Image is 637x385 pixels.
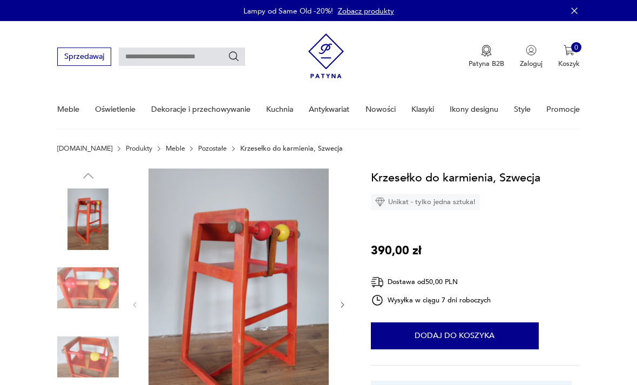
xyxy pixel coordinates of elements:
button: Patyna B2B [469,45,504,69]
button: Zaloguj [520,45,543,69]
a: Meble [57,91,79,128]
p: 390,00 zł [371,241,422,260]
a: Oświetlenie [95,91,135,128]
a: Antykwariat [309,91,349,128]
button: 0Koszyk [558,45,580,69]
img: Ikona dostawy [371,275,384,289]
a: Dekoracje i przechowywanie [151,91,250,128]
img: Ikona diamentu [375,197,385,207]
a: Ikony designu [450,91,498,128]
div: Unikat - tylko jedna sztuka! [371,194,480,210]
a: Produkty [126,145,152,152]
a: Nowości [365,91,396,128]
img: Patyna - sklep z meblami i dekoracjami vintage [308,30,344,82]
img: Zdjęcie produktu Krzesełko do karmienia, Szwecja [57,257,119,319]
p: Krzesełko do karmienia, Szwecja [240,145,343,152]
a: Meble [166,145,185,152]
img: Ikona koszyka [564,45,574,56]
div: 0 [571,42,582,53]
button: Szukaj [228,51,240,63]
h1: Krzesełko do karmienia, Szwecja [371,168,540,187]
a: Klasyki [411,91,434,128]
button: Sprzedawaj [57,48,111,65]
p: Patyna B2B [469,59,504,69]
a: Style [514,91,531,128]
div: Dostawa od 50,00 PLN [371,275,491,289]
a: Pozostałe [198,145,227,152]
a: Sprzedawaj [57,54,111,60]
a: Zobacz produkty [338,6,394,16]
p: Zaloguj [520,59,543,69]
p: Koszyk [558,59,580,69]
div: Wysyłka w ciągu 7 dni roboczych [371,294,491,307]
img: Ikona medalu [481,45,492,57]
a: Ikona medaluPatyna B2B [469,45,504,69]
img: Ikonka użytkownika [526,45,537,56]
a: Promocje [546,91,580,128]
button: Dodaj do koszyka [371,322,539,349]
img: Zdjęcie produktu Krzesełko do karmienia, Szwecja [57,188,119,250]
a: Kuchnia [266,91,293,128]
p: Lampy od Same Old -20%! [243,6,333,16]
a: [DOMAIN_NAME] [57,145,112,152]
